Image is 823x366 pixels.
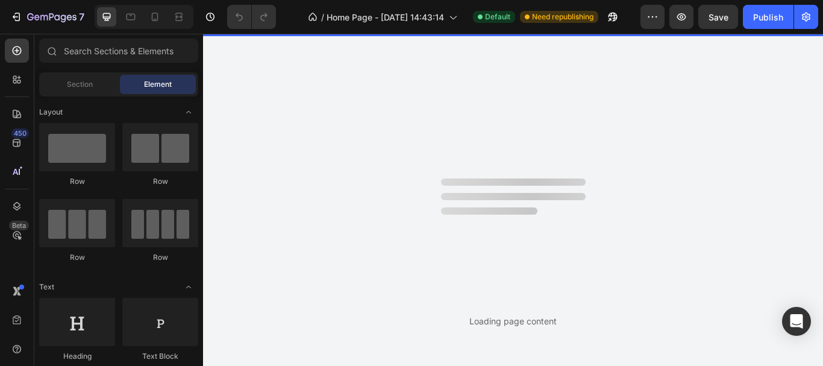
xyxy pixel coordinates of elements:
[179,103,198,122] span: Toggle open
[39,39,198,63] input: Search Sections & Elements
[753,11,783,24] div: Publish
[532,11,593,22] span: Need republishing
[469,315,557,327] div: Loading page content
[485,11,510,22] span: Default
[122,176,198,187] div: Row
[122,351,198,362] div: Text Block
[39,282,54,292] span: Text
[39,176,115,187] div: Row
[227,5,276,29] div: Undo/Redo
[9,221,29,230] div: Beta
[39,252,115,263] div: Row
[122,252,198,263] div: Row
[11,128,29,138] div: 450
[709,12,728,22] span: Save
[79,10,84,24] p: 7
[39,351,115,362] div: Heading
[327,11,444,24] span: Home Page - [DATE] 14:43:14
[144,79,172,90] span: Element
[743,5,793,29] button: Publish
[782,307,811,336] div: Open Intercom Messenger
[321,11,324,24] span: /
[67,79,93,90] span: Section
[39,107,63,118] span: Layout
[698,5,738,29] button: Save
[179,277,198,297] span: Toggle open
[5,5,90,29] button: 7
